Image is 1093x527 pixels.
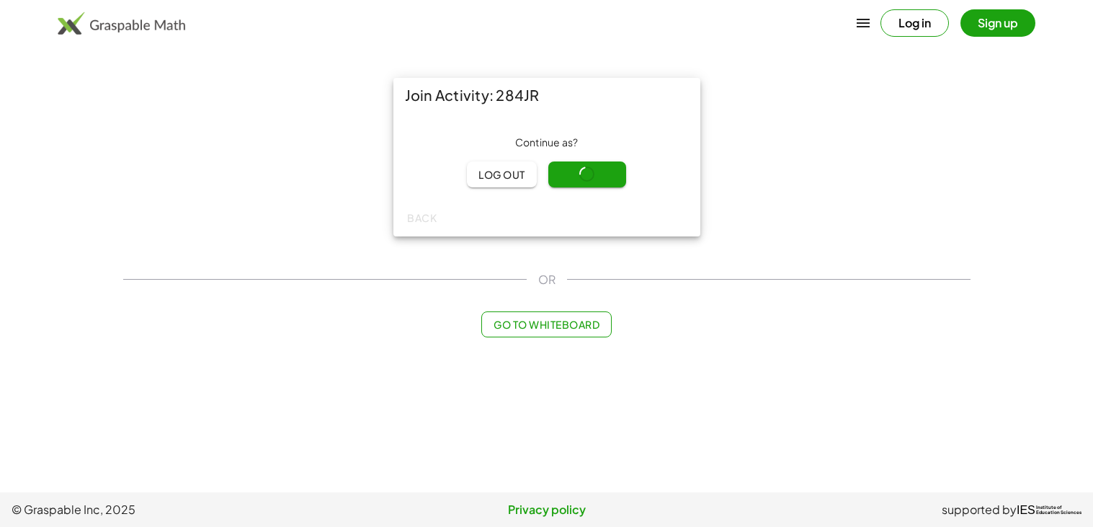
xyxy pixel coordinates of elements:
span: supported by [942,501,1017,518]
button: Go to Whiteboard [481,311,612,337]
button: Sign up [960,9,1035,37]
div: Join Activity: 284JR [393,78,700,112]
span: Log out [478,168,525,181]
button: Log out [467,161,537,187]
span: Institute of Education Sciences [1036,505,1081,515]
span: Go to Whiteboard [494,318,599,331]
button: Log in [880,9,949,37]
span: OR [538,271,556,288]
div: Continue as ? [405,136,689,150]
a: IESInstitute ofEducation Sciences [1017,501,1081,518]
span: IES [1017,503,1035,517]
span: © Graspable Inc, 2025 [12,501,368,518]
a: Privacy policy [368,501,725,518]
